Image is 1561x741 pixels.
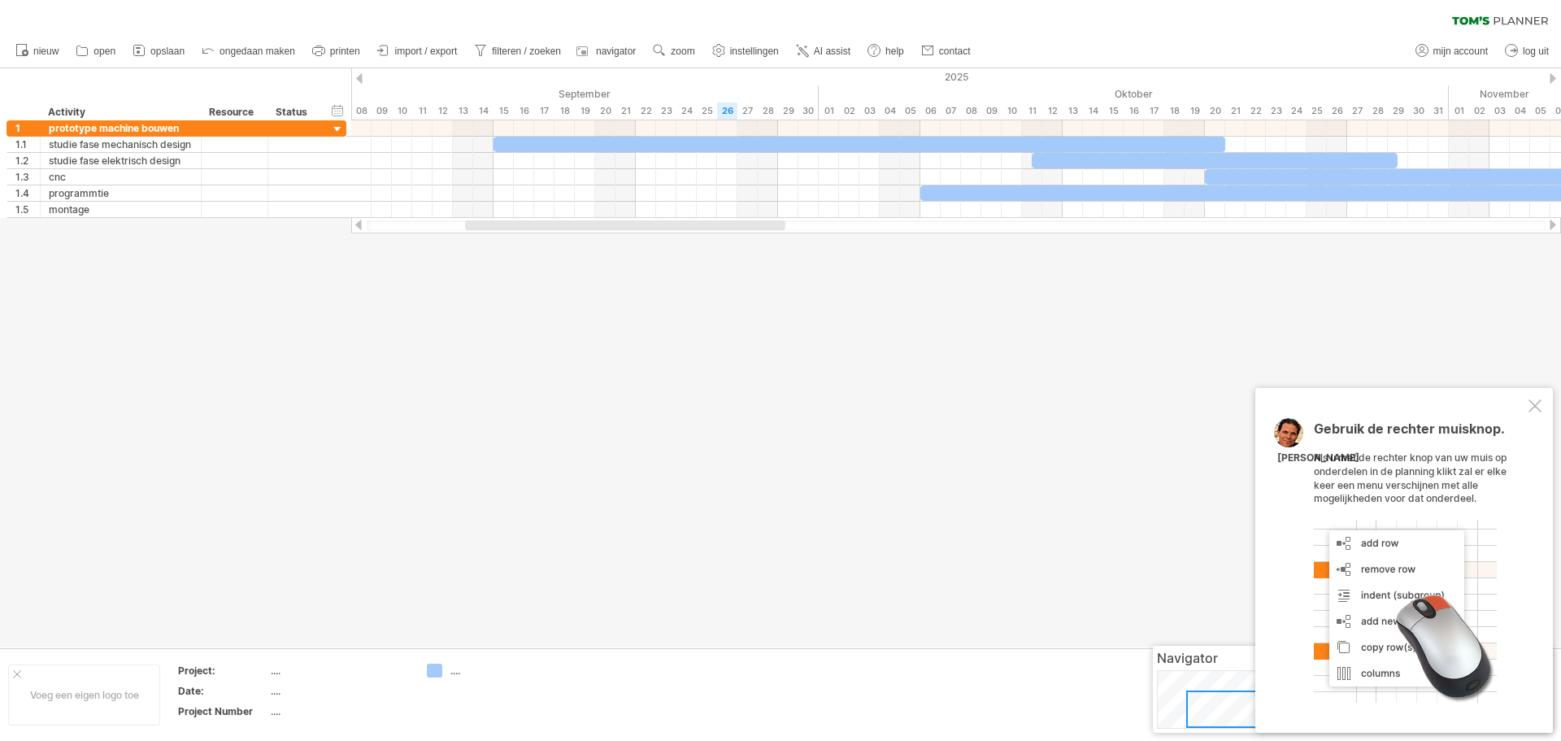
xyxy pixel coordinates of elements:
[178,664,267,678] div: Project:
[1063,102,1083,120] div: maandag, 13 Oktober 2025
[49,153,193,168] div: studie fase elektrisch design
[372,102,392,120] div: dinsdag, 9 September 2025
[1388,102,1408,120] div: woensdag, 29 Oktober 2025
[49,137,193,152] div: studie fase mechanisch design
[900,102,920,120] div: zondag, 5 Oktober 2025
[1368,102,1388,120] div: dinsdag, 28 Oktober 2025
[308,41,365,62] a: printen
[1489,102,1510,120] div: maandag, 3 November 2025
[15,137,40,152] div: 1.1
[473,102,494,120] div: zondag, 14 September 2025
[492,46,561,57] span: filteren / zoeken
[758,102,778,120] div: zondag, 28 September 2025
[636,102,656,120] div: maandag, 22 September 2025
[1307,102,1327,120] div: zaterdag, 25 Oktober 2025
[961,102,981,120] div: woensdag, 8 Oktober 2025
[1501,41,1554,62] a: log uit
[209,104,259,120] div: Resource
[470,41,566,62] a: filteren / zoeken
[778,102,798,120] div: maandag, 29 September 2025
[819,102,839,120] div: woensdag, 1 Oktober 2025
[198,41,300,62] a: ongedaan maken
[730,46,779,57] span: instellingen
[917,41,976,62] a: contact
[1042,102,1063,120] div: zondag, 12 Oktober 2025
[596,46,636,57] span: navigator
[1286,102,1307,120] div: vrijdag, 24 Oktober 2025
[574,41,641,62] a: navigator
[1523,46,1549,57] span: log uit
[1002,102,1022,120] div: vrijdag, 10 Oktober 2025
[1124,102,1144,120] div: donderdag, 16 Oktober 2025
[1083,102,1103,120] div: dinsdag, 14 Oktober 2025
[453,102,473,120] div: zaterdag, 13 September 2025
[1022,102,1042,120] div: zaterdag, 11 Oktober 2025
[1185,102,1205,120] div: zondag, 19 Oktober 2025
[554,102,575,120] div: donderdag, 18 September 2025
[814,46,850,57] span: AI assist
[271,684,407,698] div: ....
[1411,41,1493,62] a: mijn account
[939,46,971,57] span: contact
[1433,46,1488,57] span: mijn account
[941,102,961,120] div: dinsdag, 7 Oktober 2025
[494,102,514,120] div: maandag, 15 September 2025
[880,102,900,120] div: zaterdag, 4 Oktober 2025
[49,120,193,136] div: prototype machine bouwen
[1428,102,1449,120] div: vrijdag, 31 Oktober 2025
[575,102,595,120] div: vrijdag, 19 September 2025
[534,102,554,120] div: woensdag, 17 September 2025
[49,169,193,185] div: cnc
[1103,102,1124,120] div: woensdag, 15 Oktober 2025
[395,46,458,57] span: import / export
[885,46,904,57] span: help
[1164,102,1185,120] div: zaterdag, 18 Oktober 2025
[276,104,311,120] div: Status
[433,102,453,120] div: vrijdag, 12 September 2025
[15,120,40,136] div: 1
[1277,451,1359,465] div: [PERSON_NAME]
[351,102,372,120] div: maandag, 8 September 2025
[798,102,819,120] div: dinsdag, 30 September 2025
[676,102,697,120] div: woensdag, 24 September 2025
[15,185,40,201] div: 1.4
[859,102,880,120] div: vrijdag, 3 Oktober 2025
[150,46,185,57] span: opslaan
[717,102,737,120] div: vrijdag, 26 September 2025
[656,102,676,120] div: dinsdag, 23 September 2025
[49,202,193,217] div: montage
[271,664,407,678] div: ....
[671,46,694,57] span: zoom
[920,102,941,120] div: maandag, 6 Oktober 2025
[72,41,120,62] a: open
[595,102,615,120] div: zaterdag, 20 September 2025
[981,102,1002,120] div: donderdag, 9 Oktober 2025
[178,684,267,698] div: Date:
[615,102,636,120] div: zondag, 21 September 2025
[863,41,909,62] a: help
[48,104,192,120] div: Activity
[792,41,855,62] a: AI assist
[1225,102,1246,120] div: dinsdag, 21 Oktober 2025
[737,102,758,120] div: zaterdag, 27 September 2025
[1347,102,1368,120] div: maandag, 27 Oktober 2025
[178,704,267,718] div: Project Number
[15,153,40,168] div: 1.2
[450,664,539,678] div: ....
[49,185,193,201] div: programmtie
[220,46,295,57] span: ongedaan maken
[8,665,160,726] div: Voeg een eigen logo toe
[128,41,189,62] a: opslaan
[412,102,433,120] div: donderdag, 11 September 2025
[1314,422,1525,703] div: Als u met de rechter knop van uw muis op onderdelen in de planning klikt zal er elke keer een men...
[1144,102,1164,120] div: vrijdag, 17 Oktober 2025
[708,41,784,62] a: instellingen
[649,41,699,62] a: zoom
[697,102,717,120] div: donderdag, 25 September 2025
[1510,102,1530,120] div: dinsdag, 4 November 2025
[1205,102,1225,120] div: maandag, 20 Oktober 2025
[1246,102,1266,120] div: woensdag, 22 Oktober 2025
[1266,102,1286,120] div: donderdag, 23 Oktober 2025
[330,46,360,57] span: printen
[1157,650,1549,666] div: Navigator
